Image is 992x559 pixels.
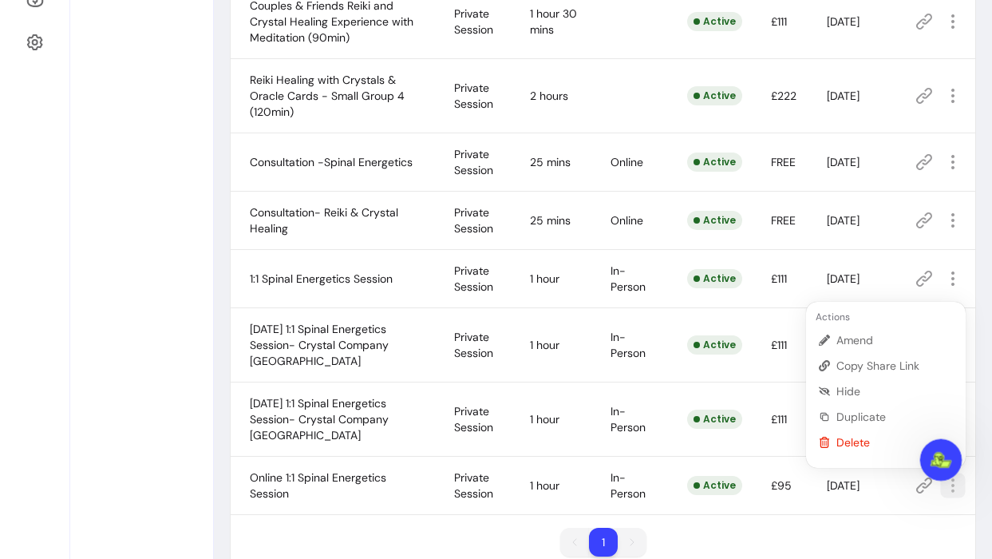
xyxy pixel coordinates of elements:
img: Profile image for Roberta [45,9,71,34]
span: 1 hour [530,338,559,352]
div: [PERSON_NAME] • [DATE] [26,192,151,202]
button: Upload attachment [76,373,89,386]
span: Private Session [454,470,493,501]
div: Active [687,153,742,172]
div: Active [687,12,742,31]
span: 2 hours [530,89,568,103]
span: 1 hour 30 mins [530,6,577,37]
span: Private Session [454,330,493,360]
span: £111 [771,412,787,426]
span: 1 hour [530,272,559,286]
div: Active [687,335,742,355]
span: [DATE] [827,155,860,169]
span: £222 [771,89,796,103]
span: Private Session [454,81,493,111]
h1: [PERSON_NAME] [77,8,181,20]
span: Online 1:1 Spinal Energetics Session [250,470,386,501]
span: Reiki Healing with Crystals & Oracle Cards - Small Group 4 (120min) [250,73,405,119]
span: In-Person [611,404,646,434]
span: [DATE] [827,478,860,493]
span: Online [611,155,643,169]
div: Active [687,86,742,105]
iframe: Intercom live chat [920,439,962,482]
button: Gif picker [50,373,63,386]
li: pagination item 1 active [589,528,618,557]
span: £95 [771,478,792,493]
span: [DATE] [827,213,860,228]
span: Duplicate [836,409,953,425]
button: go back [10,6,41,37]
span: Private Session [454,205,493,236]
span: [DATE] [827,272,860,286]
span: 1 hour [530,412,559,426]
span: £111 [771,272,787,286]
span: 25 mins [530,213,571,228]
button: Emoji picker [25,373,38,386]
span: Consultation- Reiki & Crystal Healing [250,205,398,236]
div: Close [280,6,309,35]
span: In-Person [611,330,646,360]
span: Private Session [454,264,493,294]
button: Home [250,6,280,37]
textarea: Message… [14,339,306,367]
button: Send a message… [274,367,299,392]
div: Roberta says… [13,92,306,224]
span: Actions [812,311,850,323]
span: In-Person [611,264,646,294]
span: Amend [836,332,953,348]
span: 1:1 Spinal Energetics Session [250,272,393,286]
span: Online [611,213,643,228]
span: [DATE] [827,14,860,29]
div: Active [687,476,742,495]
span: Private Session [454,147,493,177]
span: FREE [771,155,796,169]
span: In-Person [611,470,646,501]
span: £111 [771,14,787,29]
span: [DATE] 1:1 Spinal Energetics Session- Crystal Company [GEOGRAPHIC_DATA] [250,322,389,368]
div: Hey there 😇If you have any question about what you can do with Fluum, I'm here to help![PERSON_NA... [13,92,262,189]
p: Active [DATE] [77,20,148,36]
span: FREE [771,213,796,228]
span: £111 [771,338,787,352]
span: Private Session [454,404,493,434]
span: Copy Share Link [836,358,953,374]
span: [DATE] 1:1 Spinal Energetics Session- Crystal Company [GEOGRAPHIC_DATA] [250,396,389,442]
span: 1 hour [530,478,559,493]
span: Hide [836,383,953,399]
span: 25 mins [530,155,571,169]
div: Active [687,269,742,288]
span: Consultation -Spinal Energetics [250,155,413,169]
a: Settings [19,23,50,61]
span: Private Session [454,6,493,37]
div: If you have any question about what you can do with Fluum, I'm here to help! [26,125,249,172]
div: Active [687,211,742,230]
span: [DATE] [827,89,860,103]
div: Hey there 😇 [26,101,249,117]
div: Active [687,410,742,429]
span: Delete [836,434,953,450]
